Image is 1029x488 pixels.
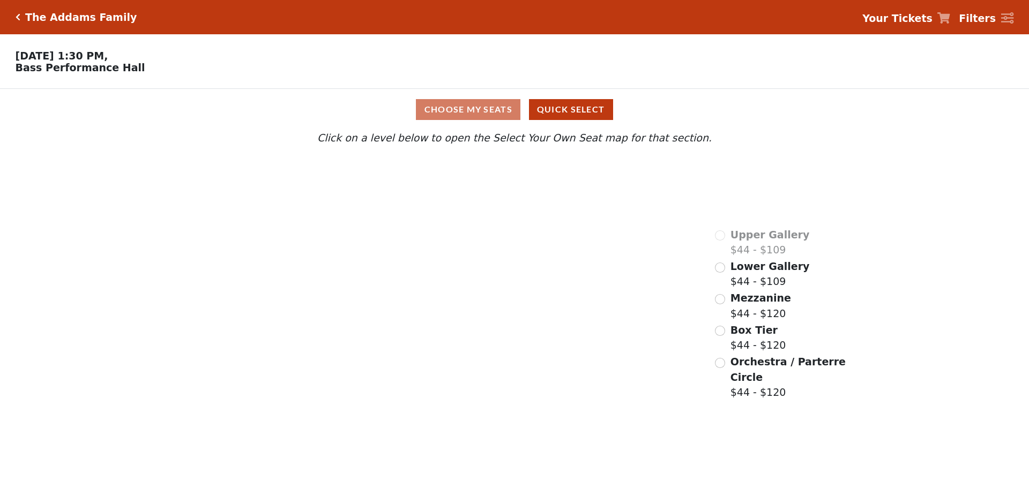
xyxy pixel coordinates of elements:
h5: The Addams Family [25,11,137,24]
p: Click on a level below to open the Select Your Own Seat map for that section. [136,130,893,146]
a: Filters [959,11,1013,26]
strong: Your Tickets [862,12,933,24]
label: $44 - $120 [730,290,791,321]
path: Lower Gallery - Seats Available: 162 [272,205,491,275]
span: Orchestra / Parterre Circle [730,356,846,383]
span: Box Tier [730,324,778,336]
span: Lower Gallery [730,260,810,272]
label: $44 - $109 [730,227,810,258]
label: $44 - $120 [730,322,786,353]
a: Your Tickets [862,11,950,26]
strong: Filters [959,12,996,24]
span: Upper Gallery [730,229,810,241]
a: Click here to go back to filters [16,13,20,21]
label: $44 - $120 [730,354,847,400]
path: Upper Gallery - Seats Available: 0 [256,164,463,214]
label: $44 - $109 [730,259,810,289]
button: Quick Select [529,99,613,120]
span: Mezzanine [730,292,791,304]
path: Orchestra / Parterre Circle - Seats Available: 156 [370,337,580,463]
